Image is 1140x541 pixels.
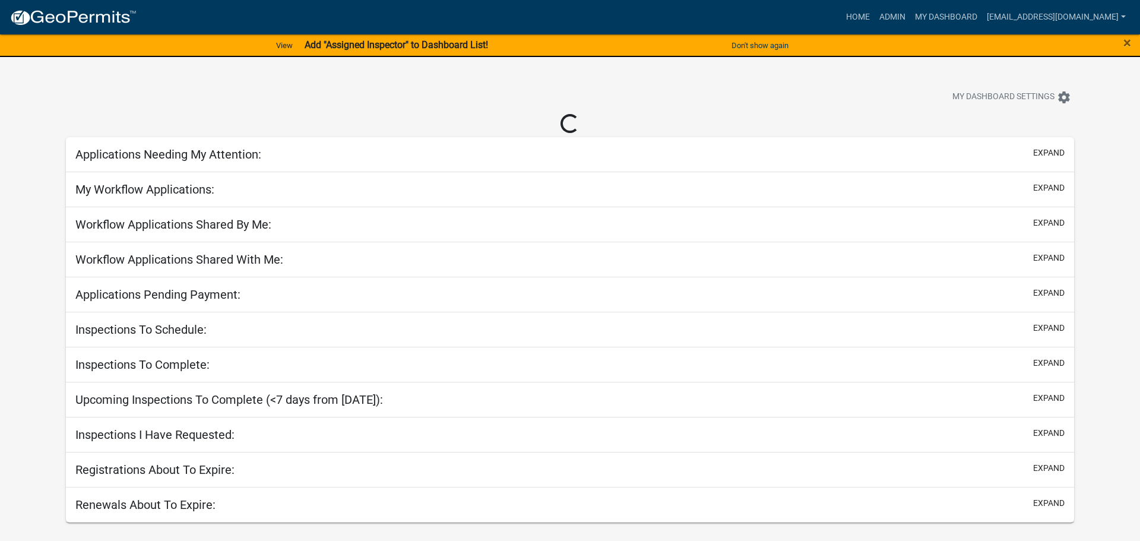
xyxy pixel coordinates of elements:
[305,39,488,50] strong: Add "Assigned Inspector" to Dashboard List!
[1033,252,1065,264] button: expand
[952,90,1054,105] span: My Dashboard Settings
[1033,182,1065,194] button: expand
[1033,462,1065,474] button: expand
[910,6,982,29] a: My Dashboard
[943,86,1081,109] button: My Dashboard Settingssettings
[75,393,383,407] h5: Upcoming Inspections To Complete (<7 days from [DATE]):
[75,428,235,442] h5: Inspections I Have Requested:
[75,322,207,337] h5: Inspections To Schedule:
[75,357,210,372] h5: Inspections To Complete:
[1033,357,1065,369] button: expand
[271,36,297,55] a: View
[1033,322,1065,334] button: expand
[1033,427,1065,439] button: expand
[875,6,910,29] a: Admin
[75,147,261,162] h5: Applications Needing My Attention:
[75,463,235,477] h5: Registrations About To Expire:
[1123,36,1131,50] button: Close
[75,217,271,232] h5: Workflow Applications Shared By Me:
[1057,90,1071,105] i: settings
[1033,497,1065,510] button: expand
[75,252,283,267] h5: Workflow Applications Shared With Me:
[75,498,216,512] h5: Renewals About To Expire:
[727,36,793,55] button: Don't show again
[75,182,214,197] h5: My Workflow Applications:
[841,6,875,29] a: Home
[982,6,1130,29] a: [EMAIL_ADDRESS][DOMAIN_NAME]
[1033,287,1065,299] button: expand
[75,287,240,302] h5: Applications Pending Payment:
[1033,147,1065,159] button: expand
[1033,217,1065,229] button: expand
[1033,392,1065,404] button: expand
[1123,34,1131,51] span: ×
